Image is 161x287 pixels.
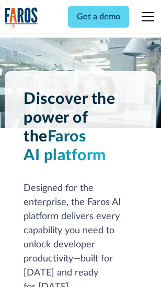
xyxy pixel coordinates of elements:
a: home [5,7,38,29]
div: menu [135,4,156,29]
h1: Discover the power of the [24,90,137,165]
span: Faros AI platform [24,129,106,163]
img: Logo of the analytics and reporting company Faros. [5,7,38,29]
a: Get a demo [68,6,129,28]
